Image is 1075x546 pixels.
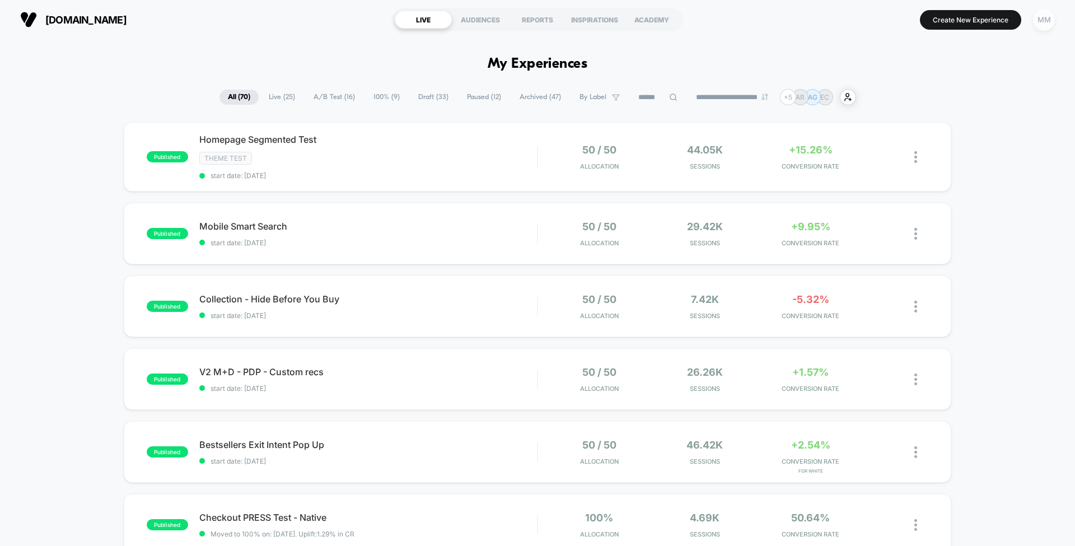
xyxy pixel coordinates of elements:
span: 50 / 50 [582,221,616,232]
span: 44.05k [687,144,723,156]
span: Sessions [655,458,755,465]
span: Homepage Segmented Test [199,134,537,145]
span: CONVERSION RATE [760,162,861,170]
span: 7.42k [691,293,719,305]
span: Checkout PRESS Test - Native [199,512,537,523]
span: +1.57% [792,366,829,378]
div: ACADEMY [623,11,680,29]
span: 4.69k [690,512,719,524]
span: Sessions [655,385,755,393]
span: Live ( 25 ) [260,90,303,105]
div: LIVE [395,11,452,29]
span: 50 / 50 [582,439,616,451]
span: A/B Test ( 16 ) [305,90,363,105]
span: Allocation [580,162,619,170]
button: MM [1030,8,1058,31]
span: 100% [585,512,613,524]
span: [DOMAIN_NAME] [45,14,127,26]
div: INSPIRATIONS [566,11,623,29]
span: Allocation [580,530,619,538]
span: Paused ( 12 ) [459,90,510,105]
span: Collection - Hide Before You Buy [199,293,537,305]
span: start date: [DATE] [199,311,537,320]
span: Draft ( 33 ) [410,90,457,105]
span: for White [760,468,861,474]
span: Allocation [580,458,619,465]
span: 50 / 50 [582,144,616,156]
img: Visually logo [20,11,37,28]
span: start date: [DATE] [199,239,537,247]
span: Sessions [655,530,755,538]
span: CONVERSION RATE [760,385,861,393]
div: MM [1033,9,1055,31]
button: Create New Experience [920,10,1021,30]
span: published [147,519,188,530]
span: V2 M+D - PDP - Custom recs [199,366,537,377]
span: Mobile Smart Search [199,221,537,232]
span: 50 / 50 [582,293,616,305]
img: end [761,94,768,100]
span: CONVERSION RATE [760,458,861,465]
span: Allocation [580,385,619,393]
span: published [147,151,188,162]
span: Sessions [655,162,755,170]
span: 100% ( 9 ) [365,90,408,105]
span: +15.26% [789,144,833,156]
span: published [147,446,188,458]
span: 26.26k [687,366,723,378]
span: Moved to 100% on: [DATE] . Uplift: 1.29% in CR [211,530,354,538]
span: +2.54% [791,439,830,451]
span: Sessions [655,239,755,247]
span: published [147,228,188,239]
div: + 5 [780,89,796,105]
span: CONVERSION RATE [760,530,861,538]
span: start date: [DATE] [199,384,537,393]
span: start date: [DATE] [199,457,537,465]
button: [DOMAIN_NAME] [17,11,130,29]
span: Bestsellers Exit Intent Pop Up [199,439,537,450]
p: EC [820,93,829,101]
div: AUDIENCES [452,11,509,29]
span: start date: [DATE] [199,171,537,180]
img: close [914,374,917,385]
span: +9.95% [791,221,830,232]
p: AR [796,93,805,101]
span: 46.42k [686,439,723,451]
img: close [914,228,917,240]
img: close [914,446,917,458]
span: Allocation [580,312,619,320]
span: Theme Test [199,152,252,165]
span: published [147,374,188,385]
div: REPORTS [509,11,566,29]
span: 50 / 50 [582,366,616,378]
span: Archived ( 47 ) [511,90,569,105]
span: Allocation [580,239,619,247]
span: CONVERSION RATE [760,312,861,320]
img: close [914,519,917,531]
span: -5.32% [792,293,829,305]
img: close [914,301,917,312]
span: All ( 70 ) [219,90,259,105]
span: Sessions [655,312,755,320]
span: published [147,301,188,312]
span: 50.64% [791,512,830,524]
span: 29.42k [687,221,723,232]
h1: My Experiences [488,56,588,72]
p: AG [808,93,817,101]
span: By Label [579,93,606,101]
img: close [914,151,917,163]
